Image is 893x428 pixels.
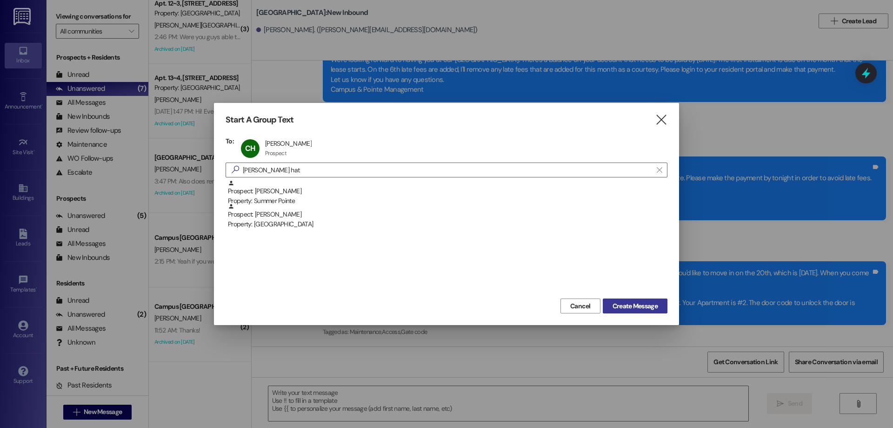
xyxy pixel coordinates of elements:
[243,163,652,177] input: Search for any contact or apartment
[226,203,667,226] div: Prospect: [PERSON_NAME]Property: [GEOGRAPHIC_DATA]
[228,203,667,230] div: Prospect: [PERSON_NAME]
[228,196,667,206] div: Property: Summer Pointe
[245,143,255,153] span: CH
[228,219,667,229] div: Property: [GEOGRAPHIC_DATA]
[228,165,243,175] i: 
[265,149,287,157] div: Prospect
[603,299,667,313] button: Create Message
[560,299,600,313] button: Cancel
[226,137,234,145] h3: To:
[228,180,667,206] div: Prospect: [PERSON_NAME]
[652,163,667,177] button: Clear text
[226,115,293,125] h3: Start A Group Text
[613,301,658,311] span: Create Message
[655,115,667,125] i: 
[265,139,312,148] div: [PERSON_NAME]
[657,166,662,174] i: 
[570,301,591,311] span: Cancel
[226,180,667,203] div: Prospect: [PERSON_NAME]Property: Summer Pointe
